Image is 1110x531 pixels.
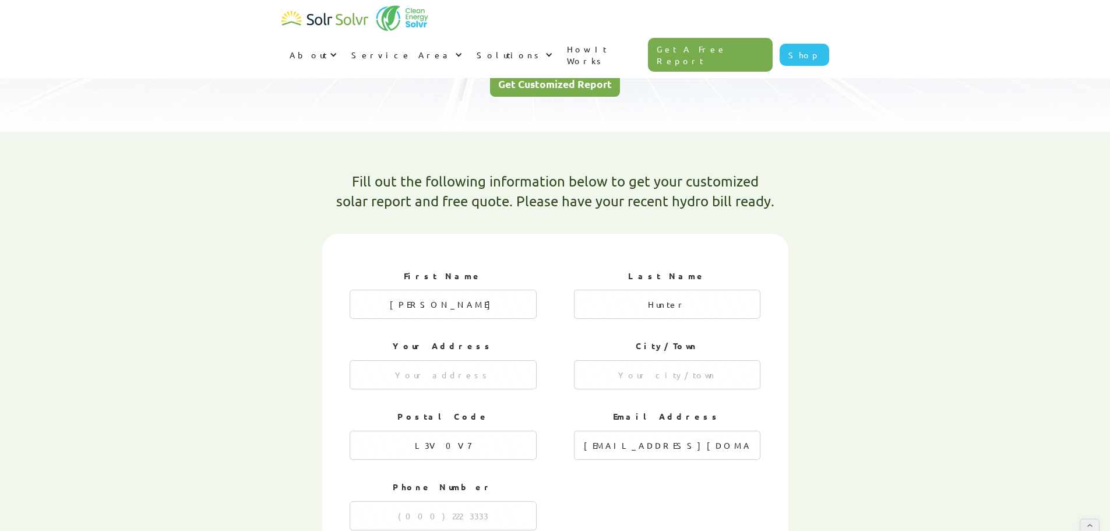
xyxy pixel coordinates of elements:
[290,49,327,61] div: About
[350,270,537,282] h2: First Name
[350,501,537,530] input: (000) 222 3333
[905,269,1109,531] iframe: Chat window
[559,31,649,78] a: How It Works
[350,411,537,423] h2: Postal Code
[351,49,452,61] div: Service Area
[574,340,761,352] h2: City/Town
[350,360,537,389] input: Your address
[574,270,761,282] h2: Last Name
[350,290,537,319] input: Your First Name
[281,37,343,72] div: About
[574,411,761,423] h2: Email Address
[490,71,620,97] a: Get Customized Report
[574,290,761,319] input: Your Last Name
[574,360,761,389] input: Your city/town
[350,340,537,352] h2: Your Address
[574,431,761,460] input: email@gmail.com
[343,37,468,72] div: Service Area
[350,431,537,460] input: Your Postal Code
[336,171,774,210] h1: Fill out the following information below to get your customized solar report and free quote. Plea...
[477,49,542,61] div: Solutions
[498,79,612,89] div: Get Customized Report
[648,38,773,72] a: Get A Free Report
[350,481,537,493] h2: Phone Number
[780,44,829,66] a: Shop
[468,37,559,72] div: Solutions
